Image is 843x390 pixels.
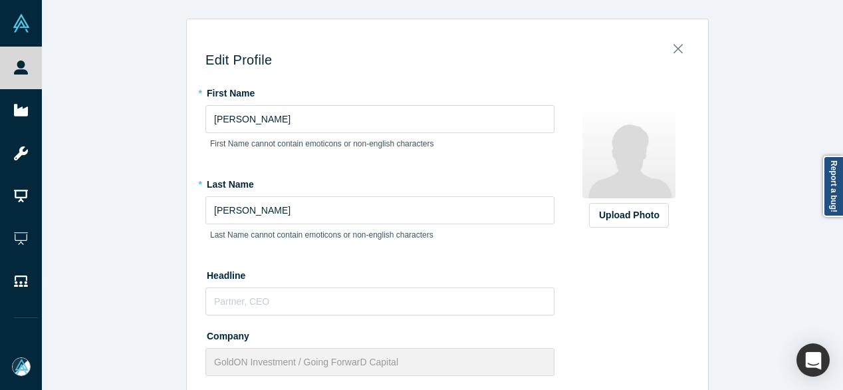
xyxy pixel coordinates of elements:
[205,173,554,192] label: Last Name
[205,82,554,100] label: First Name
[12,357,31,376] img: Mia Scott's Account
[582,105,675,198] img: Profile user default
[12,14,31,33] img: Alchemist Vault Logo
[664,36,692,55] button: Close
[205,325,554,343] label: Company
[205,264,554,283] label: Headline
[210,138,550,150] p: First Name cannot contain emoticons or non-english characters
[210,229,550,241] p: Last Name cannot contain emoticons or non-english characters
[599,208,659,222] div: Upload Photo
[205,288,554,315] input: Partner, CEO
[823,156,843,217] a: Report a bug!
[205,52,689,68] h3: Edit Profile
